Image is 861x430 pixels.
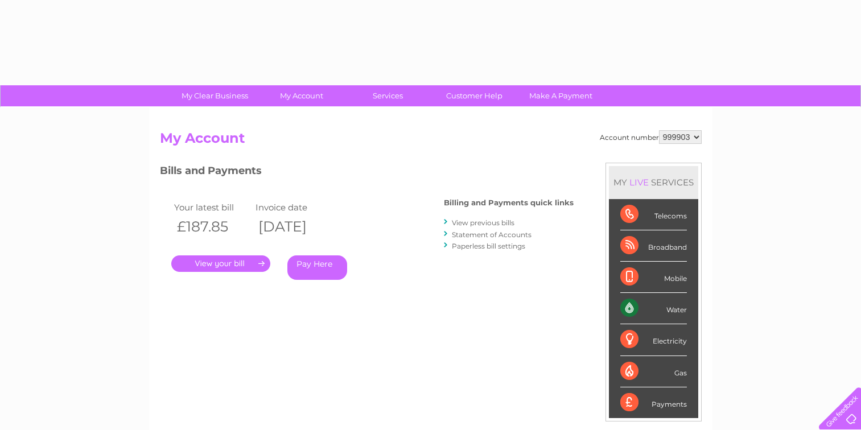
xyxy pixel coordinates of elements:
[620,230,687,262] div: Broadband
[620,293,687,324] div: Water
[444,199,574,207] h4: Billing and Payments quick links
[341,85,435,106] a: Services
[452,230,532,239] a: Statement of Accounts
[620,324,687,355] div: Electricity
[171,200,253,215] td: Your latest bill
[609,166,698,199] div: MY SERVICES
[160,163,574,183] h3: Bills and Payments
[254,85,348,106] a: My Account
[253,200,335,215] td: Invoice date
[168,85,262,106] a: My Clear Business
[427,85,521,106] a: Customer Help
[452,218,514,227] a: View previous bills
[620,387,687,418] div: Payments
[620,356,687,387] div: Gas
[287,255,347,280] a: Pay Here
[171,215,253,238] th: £187.85
[600,130,702,144] div: Account number
[620,262,687,293] div: Mobile
[452,242,525,250] a: Paperless bill settings
[171,255,270,272] a: .
[620,199,687,230] div: Telecoms
[253,215,335,238] th: [DATE]
[514,85,608,106] a: Make A Payment
[160,130,702,152] h2: My Account
[627,177,651,188] div: LIVE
